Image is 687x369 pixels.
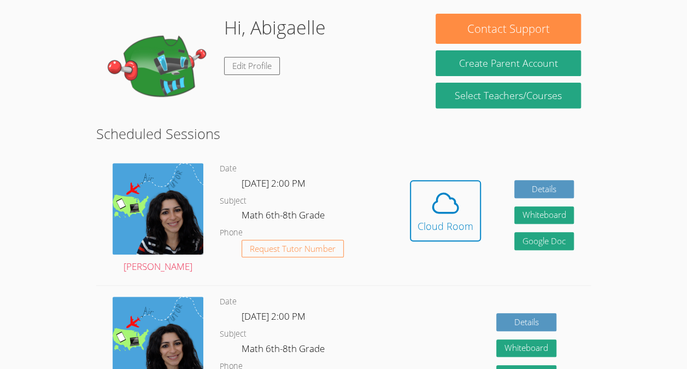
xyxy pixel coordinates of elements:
[418,218,473,234] div: Cloud Room
[242,310,306,322] span: [DATE] 2:00 PM
[113,163,203,275] a: [PERSON_NAME]
[514,180,574,198] a: Details
[220,226,243,240] dt: Phone
[410,180,481,241] button: Cloud Room
[242,341,327,360] dd: Math 6th-8th Grade
[96,123,591,144] h2: Scheduled Sessions
[224,57,280,75] a: Edit Profile
[514,206,574,224] button: Whiteboard
[436,50,580,76] button: Create Parent Account
[514,232,574,250] a: Google Doc
[496,313,556,331] a: Details
[220,194,246,208] dt: Subject
[436,14,580,44] button: Contact Support
[113,163,203,254] img: air%20tutor%20avatar.png
[436,83,580,108] a: Select Teachers/Courses
[220,295,237,309] dt: Date
[220,327,246,341] dt: Subject
[496,339,556,358] button: Whiteboard
[242,240,344,258] button: Request Tutor Number
[242,207,327,226] dd: Math 6th-8th Grade
[224,14,326,42] h1: Hi, Abigaelle
[220,162,237,176] dt: Date
[250,245,336,253] span: Request Tutor Number
[242,177,306,189] span: [DATE] 2:00 PM
[106,14,215,123] img: default.png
